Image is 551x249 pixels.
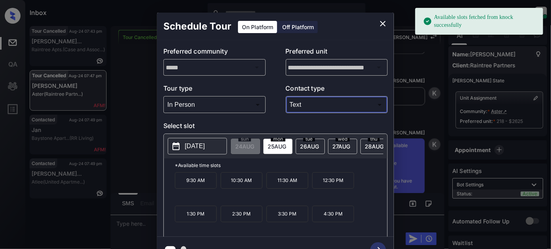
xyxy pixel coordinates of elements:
[423,10,537,32] div: Available slots fetched from knock successfully
[286,84,388,96] p: Contact type
[286,46,388,59] p: Preferred unit
[296,139,325,154] div: date-select
[221,172,262,189] p: 10:30 AM
[238,21,277,33] div: On Platform
[368,137,380,141] span: thu
[163,121,388,134] p: Select slot
[271,137,285,141] span: mon
[335,137,350,141] span: wed
[175,158,387,172] p: *Available time slots
[332,143,350,150] span: 27 AUG
[168,138,227,154] button: [DATE]
[375,16,391,32] button: close
[278,21,318,33] div: Off Platform
[300,143,319,150] span: 26 AUG
[185,141,205,151] p: [DATE]
[266,172,308,189] p: 11:30 AM
[163,84,266,96] p: Tour type
[312,172,354,189] p: 12:30 PM
[165,98,264,111] div: In Person
[268,143,286,150] span: 25 AUG
[221,206,262,222] p: 2:30 PM
[163,46,266,59] p: Preferred community
[288,98,386,111] div: Text
[328,139,357,154] div: date-select
[175,172,217,189] p: 9:30 AM
[266,206,308,222] p: 3:30 PM
[263,139,292,154] div: date-select
[303,137,315,141] span: tue
[365,143,384,150] span: 28 AUG
[175,206,217,222] p: 1:30 PM
[360,139,390,154] div: date-select
[157,13,238,40] h2: Schedule Tour
[312,206,354,222] p: 4:30 PM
